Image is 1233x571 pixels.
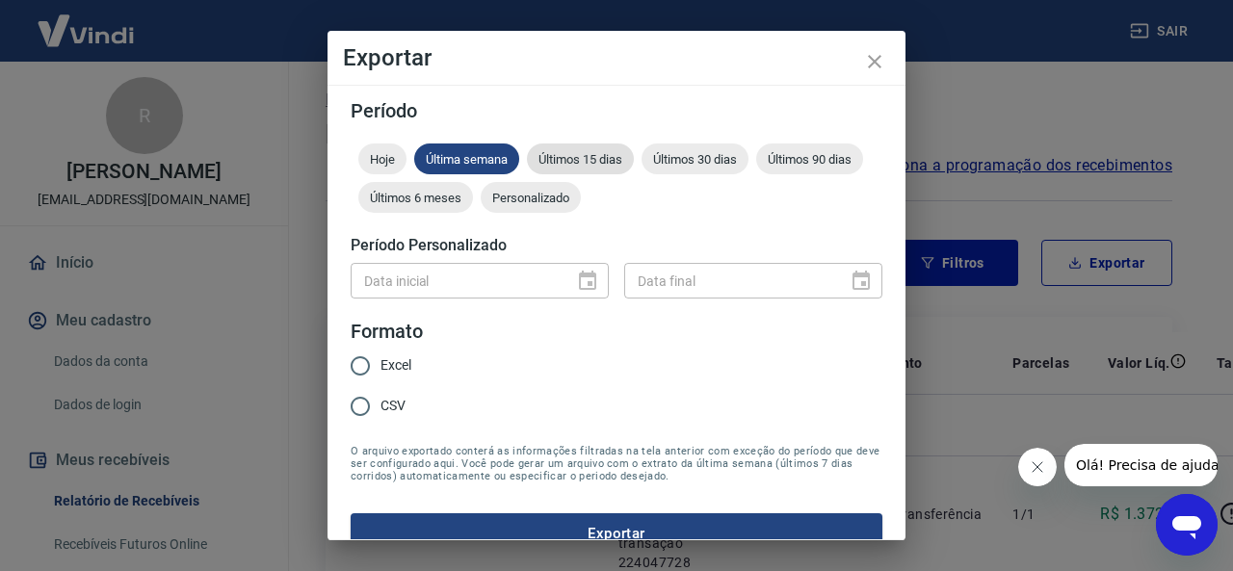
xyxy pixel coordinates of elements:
div: Últimos 30 dias [642,143,748,174]
div: Hoje [358,143,407,174]
span: Hoje [358,152,407,167]
legend: Formato [351,318,423,346]
span: Olá! Precisa de ajuda? [12,13,162,29]
span: Últimos 6 meses [358,191,473,205]
button: Exportar [351,513,882,554]
button: close [852,39,898,85]
span: Personalizado [481,191,581,205]
h5: Período Personalizado [351,236,882,255]
iframe: Fechar mensagem [1018,448,1057,486]
input: DD/MM/YYYY [351,263,561,298]
span: CSV [380,396,406,416]
div: Última semana [414,143,519,174]
div: Últimos 90 dias [756,143,863,174]
span: Última semana [414,152,519,167]
iframe: Botão para abrir a janela de mensagens [1156,494,1218,556]
span: O arquivo exportado conterá as informações filtradas na tela anterior com exceção do período que ... [351,445,882,482]
span: Últimos 90 dias [756,152,863,167]
div: Personalizado [481,182,581,213]
span: Excel [380,355,411,376]
span: Últimos 15 dias [527,152,634,167]
h5: Período [351,101,882,120]
input: DD/MM/YYYY [624,263,834,298]
iframe: Mensagem da empresa [1064,444,1218,486]
h4: Exportar [343,46,890,69]
div: Últimos 15 dias [527,143,634,174]
span: Últimos 30 dias [642,152,748,167]
div: Últimos 6 meses [358,182,473,213]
